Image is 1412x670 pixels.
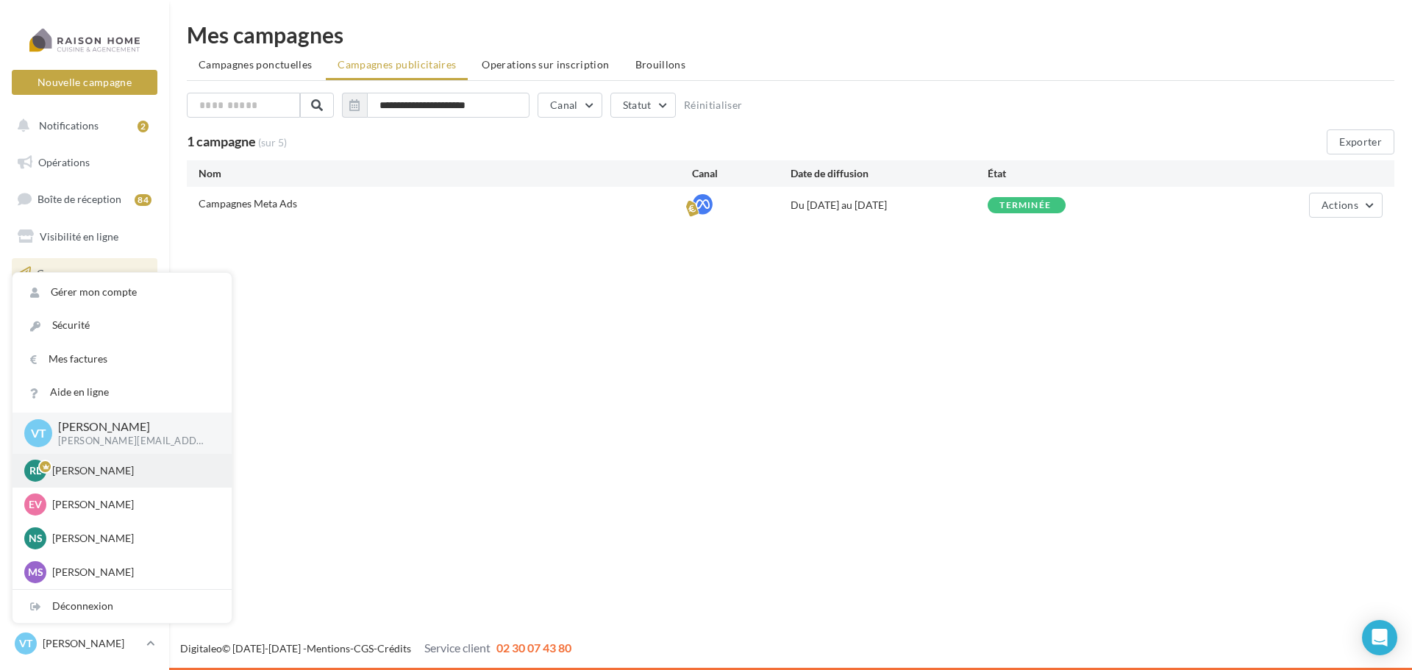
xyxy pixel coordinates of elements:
[29,497,42,512] span: EV
[9,183,160,215] a: Boîte de réception84
[377,642,411,655] a: Crédits
[999,201,1051,210] div: terminée
[13,376,232,409] a: Aide en ligne
[13,276,232,309] a: Gérer mon compte
[31,424,46,441] span: VT
[9,258,160,289] a: Campagnes
[9,110,154,141] button: Notifications 2
[988,166,1185,181] div: État
[482,58,609,71] span: Operations sur inscription
[199,58,312,71] span: Campagnes ponctuelles
[9,294,160,325] a: Contacts
[791,198,988,213] div: Du [DATE] au [DATE]
[13,309,232,342] a: Sécurité
[19,636,32,651] span: VT
[9,368,160,399] a: Calendrier
[684,99,743,111] button: Réinitialiser
[58,418,208,435] p: [PERSON_NAME]
[199,197,297,210] span: Campagnes Meta Ads
[1327,129,1394,154] button: Exporter
[307,642,350,655] a: Mentions
[258,136,287,149] span: (sur 5)
[1309,193,1383,218] button: Actions
[610,93,676,118] button: Statut
[199,166,692,181] div: Nom
[538,93,602,118] button: Canal
[1322,199,1358,211] span: Actions
[187,133,256,149] span: 1 campagne
[52,531,214,546] p: [PERSON_NAME]
[52,497,214,512] p: [PERSON_NAME]
[692,166,791,181] div: Canal
[180,642,571,655] span: © [DATE]-[DATE] - - -
[1362,620,1397,655] div: Open Intercom Messenger
[12,630,157,657] a: VT [PERSON_NAME]
[180,642,222,655] a: Digitaleo
[13,590,232,623] div: Déconnexion
[29,463,41,478] span: RL
[9,147,160,178] a: Opérations
[38,193,121,205] span: Boîte de réception
[39,119,99,132] span: Notifications
[138,121,149,132] div: 2
[9,221,160,252] a: Visibilité en ligne
[28,565,43,580] span: MS
[58,435,208,448] p: [PERSON_NAME][EMAIL_ADDRESS][PERSON_NAME][DOMAIN_NAME]
[52,463,214,478] p: [PERSON_NAME]
[9,331,160,362] a: Médiathèque
[40,230,118,243] span: Visibilité en ligne
[52,565,214,580] p: [PERSON_NAME]
[354,642,374,655] a: CGS
[635,58,686,71] span: Brouillons
[29,531,43,546] span: NS
[496,641,571,655] span: 02 30 07 43 80
[424,641,491,655] span: Service client
[38,156,90,168] span: Opérations
[43,636,140,651] p: [PERSON_NAME]
[37,266,90,279] span: Campagnes
[135,194,151,206] div: 84
[791,166,988,181] div: Date de diffusion
[13,343,232,376] a: Mes factures
[12,70,157,95] button: Nouvelle campagne
[187,24,1394,46] div: Mes campagnes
